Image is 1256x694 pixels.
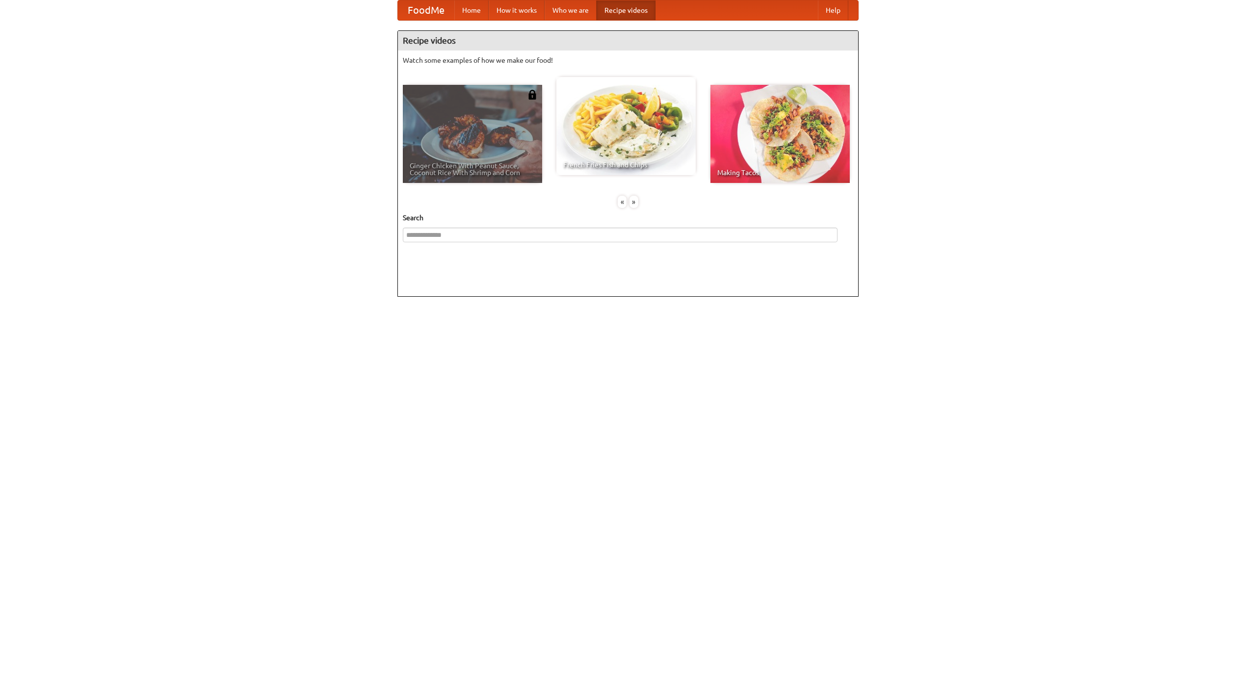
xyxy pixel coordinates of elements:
h5: Search [403,213,853,223]
h4: Recipe videos [398,31,858,51]
span: French Fries Fish and Chips [563,161,689,168]
div: « [618,196,627,208]
span: Making Tacos [717,169,843,176]
a: Making Tacos [710,85,850,183]
a: FoodMe [398,0,454,20]
a: Help [818,0,848,20]
a: How it works [489,0,545,20]
a: French Fries Fish and Chips [556,77,696,175]
p: Watch some examples of how we make our food! [403,55,853,65]
a: Who we are [545,0,597,20]
div: » [629,196,638,208]
a: Recipe videos [597,0,655,20]
img: 483408.png [527,90,537,100]
a: Home [454,0,489,20]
